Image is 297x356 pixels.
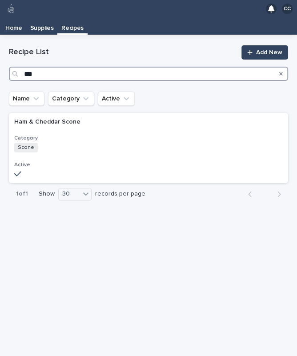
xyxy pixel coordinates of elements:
[1,18,26,35] a: Home
[9,47,236,58] h1: Recipe List
[14,143,38,152] span: Scone
[241,45,288,60] a: Add New
[59,189,80,199] div: 30
[26,18,58,35] a: Supplies
[282,4,293,14] div: CC
[241,190,265,198] button: Back
[61,18,84,32] p: Recipes
[14,135,283,142] h3: Category
[30,18,54,32] p: Supplies
[265,190,288,198] button: Next
[39,190,55,198] p: Show
[57,18,88,33] a: Recipes
[98,92,135,106] button: Active
[14,116,82,126] p: Ham & Cheddar Scone
[9,67,288,81] input: Search
[14,161,283,168] h3: Active
[5,3,17,15] img: 80hjoBaRqlyywVK24fQd
[48,92,94,106] button: Category
[5,18,22,32] p: Home
[95,190,145,198] p: records per page
[9,183,35,205] p: 1 of 1
[9,113,288,183] a: Ham & Cheddar SconeHam & Cheddar Scone CategorySconeActive
[9,92,44,106] button: Name
[256,49,282,56] span: Add New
